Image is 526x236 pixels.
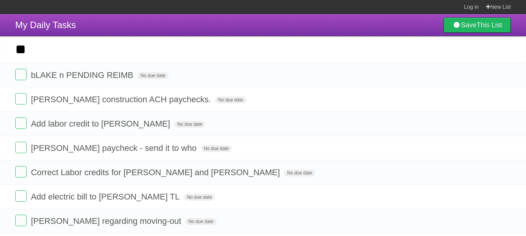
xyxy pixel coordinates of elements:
[15,190,27,202] label: Done
[15,117,27,129] label: Done
[15,142,27,153] label: Done
[15,93,27,105] label: Done
[443,17,511,33] a: SaveThis List
[184,194,215,201] span: No due date
[31,119,172,128] span: Add labor credit to [PERSON_NAME]
[215,97,246,103] span: No due date
[31,168,282,177] span: Correct Labor credits for [PERSON_NAME] and [PERSON_NAME]
[201,145,232,152] span: No due date
[15,215,27,226] label: Done
[31,192,182,201] span: Add electric bill to [PERSON_NAME] TL
[15,166,27,177] label: Done
[15,20,76,30] span: My Daily Tasks
[31,70,135,80] span: bLAKE n PENDING REIMB
[284,169,315,176] span: No due date
[31,143,198,153] span: [PERSON_NAME] paycheck - send it to who
[31,216,183,226] span: [PERSON_NAME] regarding moving-out
[31,95,213,104] span: [PERSON_NAME] construction ACH paychecks.
[174,121,205,128] span: No due date
[477,21,502,29] b: This List
[185,218,216,225] span: No due date
[137,72,168,79] span: No due date
[15,69,27,80] label: Done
